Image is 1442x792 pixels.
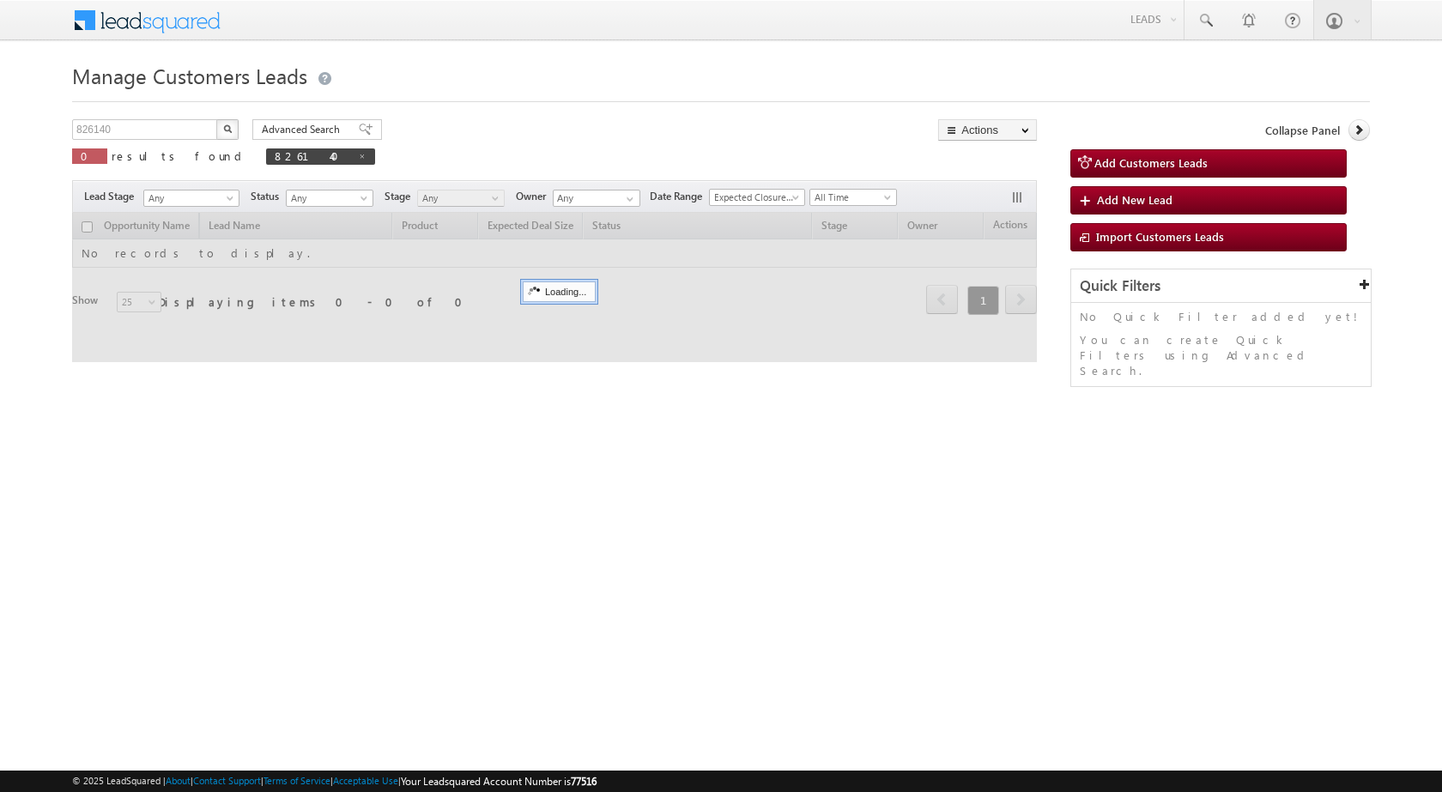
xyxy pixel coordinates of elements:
[401,775,597,788] span: Your Leadsquared Account Number is
[72,773,597,789] span: © 2025 LeadSquared | | | | |
[72,62,307,89] span: Manage Customers Leads
[710,190,799,205] span: Expected Closure Date
[251,189,286,204] span: Status
[1080,332,1362,378] p: You can create Quick Filters using Advanced Search.
[1265,123,1340,138] span: Collapse Panel
[617,190,639,208] a: Show All Items
[385,189,417,204] span: Stage
[333,775,398,786] a: Acceptable Use
[417,190,505,207] a: Any
[650,189,709,204] span: Date Range
[1080,309,1362,324] p: No Quick Filter added yet!
[810,190,892,205] span: All Time
[262,122,345,137] span: Advanced Search
[223,124,232,133] img: Search
[1096,229,1224,244] span: Import Customers Leads
[193,775,261,786] a: Contact Support
[144,190,233,206] span: Any
[81,148,99,163] span: 0
[571,775,597,788] span: 77516
[516,189,553,204] span: Owner
[275,148,349,163] span: 826140
[418,190,500,206] span: Any
[809,189,897,206] a: All Time
[287,190,368,206] span: Any
[84,189,141,204] span: Lead Stage
[112,148,248,163] span: results found
[1071,269,1371,303] div: Quick Filters
[1094,155,1208,170] span: Add Customers Leads
[1097,192,1172,207] span: Add New Lead
[938,119,1037,141] button: Actions
[523,281,596,302] div: Loading...
[264,775,330,786] a: Terms of Service
[286,190,373,207] a: Any
[553,190,640,207] input: Type to Search
[143,190,239,207] a: Any
[709,189,805,206] a: Expected Closure Date
[166,775,191,786] a: About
